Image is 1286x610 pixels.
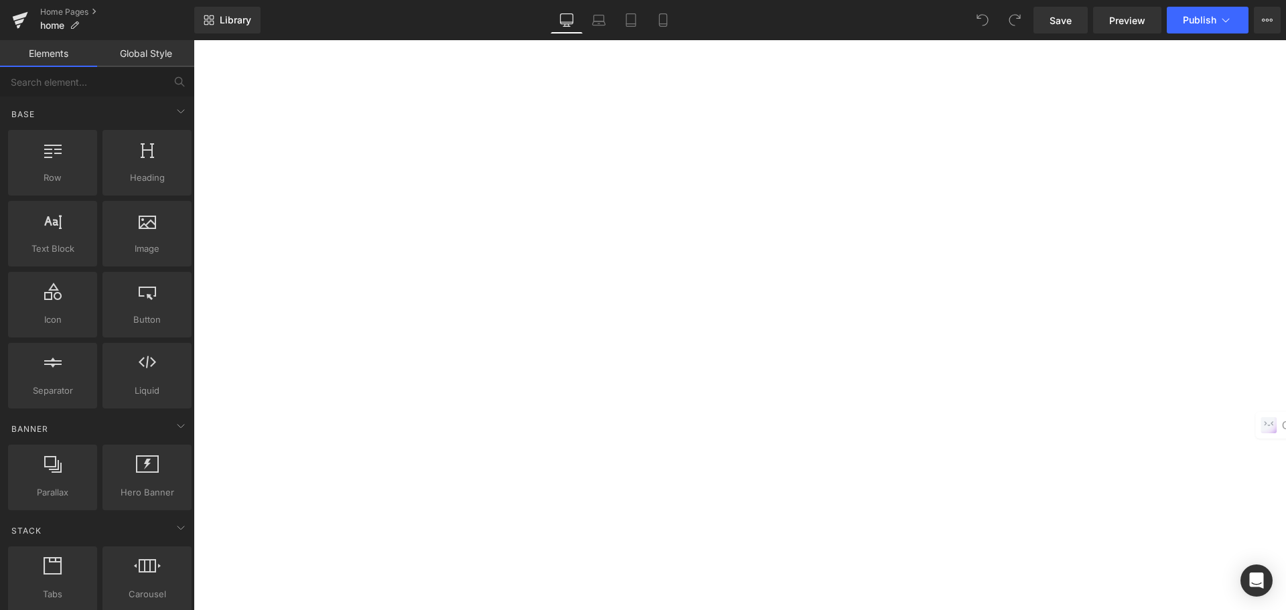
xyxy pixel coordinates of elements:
span: Parallax [12,485,93,500]
a: Preview [1093,7,1161,33]
span: Library [220,14,251,26]
button: Undo [969,7,996,33]
span: Text Block [12,242,93,256]
a: Desktop [551,7,583,33]
span: Save [1050,13,1072,27]
span: Row [12,171,93,185]
span: Carousel [106,587,188,601]
span: Liquid [106,384,188,398]
span: Separator [12,384,93,398]
span: Stack [10,524,43,537]
span: Hero Banner [106,485,188,500]
span: Icon [12,313,93,327]
button: Publish [1167,7,1248,33]
button: Redo [1001,7,1028,33]
span: Button [106,313,188,327]
span: Preview [1109,13,1145,27]
span: Tabs [12,587,93,601]
button: More [1254,7,1281,33]
a: Home Pages [40,7,194,17]
a: New Library [194,7,261,33]
span: Banner [10,423,50,435]
span: home [40,20,64,31]
span: Image [106,242,188,256]
div: Open Intercom Messenger [1240,564,1273,597]
span: Base [10,108,36,121]
a: Tablet [615,7,647,33]
span: Publish [1183,15,1216,25]
span: Heading [106,171,188,185]
a: Mobile [647,7,679,33]
a: Global Style [97,40,194,67]
a: Laptop [583,7,615,33]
